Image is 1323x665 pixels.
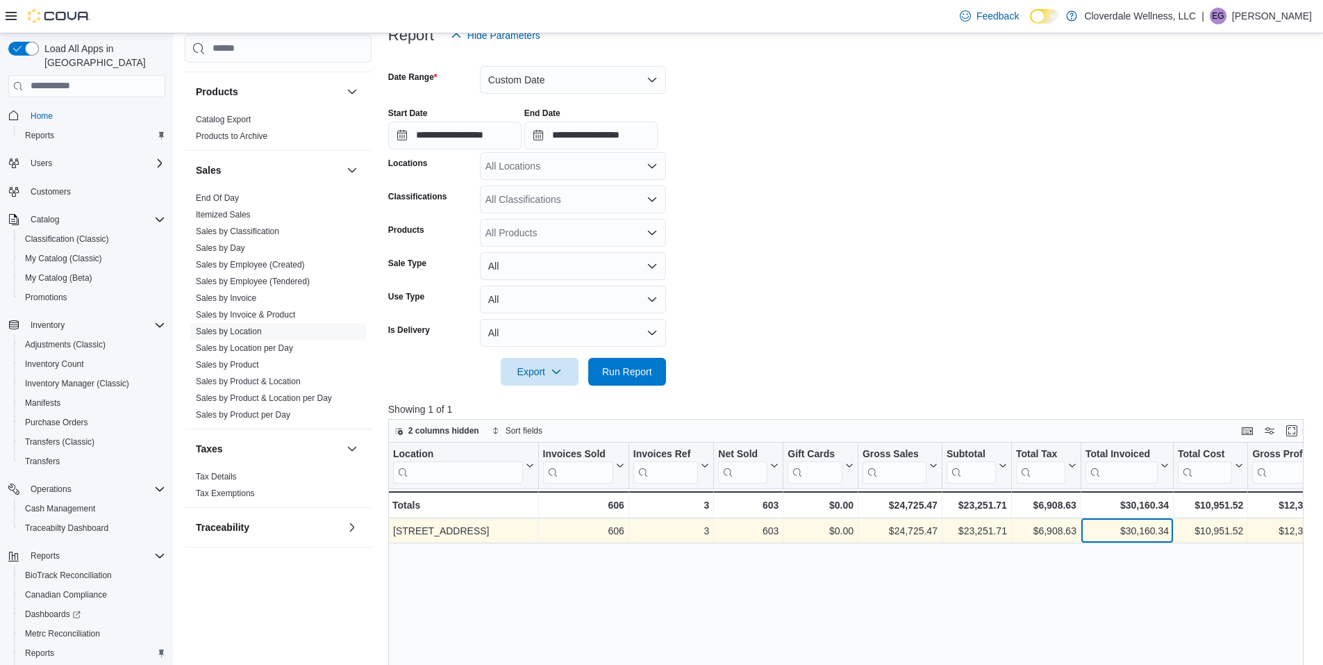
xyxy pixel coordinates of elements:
[1283,422,1300,439] button: Enter fullscreen
[25,253,102,264] span: My Catalog (Classic)
[25,183,165,200] span: Customers
[25,272,92,284] span: My Catalog (Beta)
[14,288,171,307] button: Promotions
[633,497,709,514] div: 3
[480,319,666,347] button: All
[506,425,542,436] span: Sort fields
[393,448,523,483] div: Location
[196,442,223,456] h3: Taxes
[196,210,251,220] a: Itemized Sales
[14,643,171,663] button: Reports
[185,111,372,150] div: Products
[19,289,73,306] a: Promotions
[633,448,698,461] div: Invoices Ref
[196,488,255,499] span: Tax Exemptions
[19,231,165,247] span: Classification (Classic)
[19,520,114,536] a: Traceabilty Dashboard
[542,497,624,514] div: 606
[344,83,360,100] button: Products
[14,249,171,268] button: My Catalog (Classic)
[25,481,77,498] button: Operations
[633,448,698,483] div: Invoices Ref
[19,414,165,431] span: Purchase Orders
[1016,448,1076,483] button: Total Tax
[389,422,485,439] button: 2 columns hidden
[14,374,171,393] button: Inventory Manager (Classic)
[480,252,666,280] button: All
[25,107,165,124] span: Home
[388,325,430,336] label: Is Delivery
[196,393,332,404] span: Sales by Product & Location per Day
[647,161,658,172] button: Open list of options
[393,448,523,461] div: Location
[788,448,854,483] button: Gift Cards
[542,448,624,483] button: Invoices Sold
[19,586,165,603] span: Canadian Compliance
[1016,523,1076,539] div: $6,908.63
[14,413,171,432] button: Purchase Orders
[388,158,428,169] label: Locations
[954,2,1024,30] a: Feedback
[863,448,926,483] div: Gross Sales
[25,503,95,514] span: Cash Management
[31,186,71,197] span: Customers
[196,393,332,403] a: Sales by Product & Location per Day
[196,489,255,498] a: Tax Exemptions
[25,523,108,534] span: Traceabilty Dashboard
[718,523,779,539] div: 603
[863,523,938,539] div: $24,725.47
[388,122,522,149] input: Press the down key to open a popover containing a calendar.
[196,472,237,482] a: Tax Details
[19,414,94,431] a: Purchase Orders
[196,377,301,386] a: Sales by Product & Location
[388,224,424,236] label: Products
[1085,523,1169,539] div: $30,160.34
[19,395,165,411] span: Manifests
[196,193,239,203] a: End Of Day
[1084,8,1196,24] p: Cloverdale Wellness, LLC
[196,276,310,287] span: Sales by Employee (Tendered)
[388,291,424,302] label: Use Type
[14,624,171,643] button: Metrc Reconciliation
[524,122,658,149] input: Press the down key to open a popover containing a calendar.
[392,497,534,514] div: Totals
[388,191,447,202] label: Classifications
[947,448,996,461] div: Subtotal
[19,453,65,470] a: Transfers
[3,154,171,173] button: Users
[196,209,251,220] span: Itemized Sales
[1252,448,1316,461] div: Gross Profit
[19,395,66,411] a: Manifests
[196,376,301,387] span: Sales by Product & Location
[14,432,171,452] button: Transfers (Classic)
[19,356,165,372] span: Inventory Count
[524,108,560,119] label: End Date
[196,163,222,177] h3: Sales
[19,270,165,286] span: My Catalog (Beta)
[647,194,658,205] button: Open list of options
[25,589,107,600] span: Canadian Compliance
[196,277,310,286] a: Sales by Employee (Tendered)
[1016,448,1065,483] div: Total Tax
[947,523,1007,539] div: $23,251.71
[185,190,372,429] div: Sales
[31,158,52,169] span: Users
[25,417,88,428] span: Purchase Orders
[196,293,256,304] span: Sales by Invoice
[19,270,98,286] a: My Catalog (Beta)
[25,456,60,467] span: Transfers
[19,231,115,247] a: Classification (Classic)
[196,359,259,370] span: Sales by Product
[19,356,90,372] a: Inventory Count
[25,481,165,498] span: Operations
[196,163,341,177] button: Sales
[31,214,59,225] span: Catalog
[19,520,165,536] span: Traceabilty Dashboard
[31,484,72,495] span: Operations
[25,378,129,389] span: Inventory Manager (Classic)
[602,365,652,379] span: Run Report
[25,211,165,228] span: Catalog
[14,229,171,249] button: Classification (Classic)
[1239,422,1256,439] button: Keyboard shortcuts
